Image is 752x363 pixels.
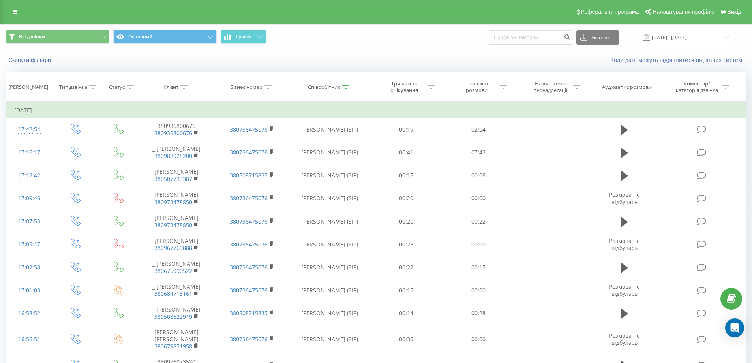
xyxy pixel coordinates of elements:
a: 380736475076 [230,149,268,156]
span: Розмова не відбулась [609,332,640,346]
td: _ [PERSON_NAME] [139,256,214,279]
div: 17:01:03 [14,283,45,298]
a: 380508715835 [230,171,268,179]
span: Реферальна програма [581,9,639,15]
td: [PERSON_NAME] [139,187,214,210]
a: 380736475076 [230,218,268,225]
div: Тривалість очікування [383,80,426,94]
div: Аудіозапис розмови [602,84,652,90]
a: 380736475076 [230,286,268,294]
td: [PERSON_NAME] [139,164,214,187]
span: Розмова не відбулась [609,237,640,252]
td: 00:22 [443,210,515,233]
div: Коментар/категорія дзвінка [674,80,720,94]
td: _ [PERSON_NAME] [139,279,214,302]
a: 380736475076 [230,126,268,133]
td: [PERSON_NAME] (SIP) [289,187,370,210]
div: 17:09:46 [14,191,45,206]
a: 380967769888 [154,244,192,252]
a: 380508622919 [154,313,192,320]
td: 00:15 [370,279,443,302]
a: 380507733387 [154,175,192,182]
div: 17:42:54 [14,122,45,137]
div: Тривалість розмови [456,80,498,94]
td: 00:00 [443,279,515,302]
td: 00:23 [370,233,443,256]
span: Вихід [728,9,741,15]
td: 00:28 [443,302,515,325]
td: [PERSON_NAME] (SIP) [289,325,370,354]
div: 17:06:17 [14,237,45,252]
div: Open Intercom Messenger [725,318,744,337]
span: Всі дзвінки [19,34,45,40]
td: 00:19 [370,118,443,141]
button: Основний [113,30,217,44]
a: 380736475076 [230,241,268,248]
td: [PERSON_NAME] (SIP) [289,302,370,325]
a: 380936800676 [154,129,192,137]
td: 00:00 [443,325,515,354]
div: Статус [109,84,125,90]
button: Експорт [576,30,619,45]
a: Коли дані можуть відрізнятися вiд інших систем [610,56,746,64]
div: Клієнт [163,84,178,90]
td: 00:15 [370,164,443,187]
td: 00:14 [370,302,443,325]
a: 380684713161 [154,290,192,297]
td: [PERSON_NAME] (SIP) [289,279,370,302]
button: Всі дзвінки [6,30,109,44]
button: Графік [221,30,266,44]
div: [PERSON_NAME] [8,84,48,90]
div: Назва схеми переадресації [529,80,571,94]
td: [DATE] [6,102,746,118]
td: [PERSON_NAME] [PERSON_NAME] [139,325,214,354]
td: 00:22 [370,256,443,279]
a: 380988928200 [154,152,192,160]
a: 380679851958 [154,342,192,350]
a: 380973478850 [154,221,192,229]
div: 16:58:52 [14,306,45,321]
td: 00:41 [370,141,443,164]
button: Скинути фільтри [6,56,55,64]
span: Графік [236,34,251,39]
div: 17:07:53 [14,214,45,229]
td: 00:20 [370,187,443,210]
a: 380736475076 [230,263,268,271]
div: 17:12:42 [14,168,45,183]
td: 07:43 [443,141,515,164]
td: 02:04 [443,118,515,141]
td: [PERSON_NAME] (SIP) [289,164,370,187]
td: _ [PERSON_NAME] [139,141,214,164]
td: _ [PERSON_NAME] [139,302,214,325]
td: 00:06 [443,164,515,187]
td: 00:00 [443,233,515,256]
a: 380675990522 [154,267,192,275]
td: [PERSON_NAME] (SIP) [289,141,370,164]
td: [PERSON_NAME] (SIP) [289,233,370,256]
div: Співробітник [308,84,340,90]
input: Пошук за номером [489,30,572,45]
a: 380508715835 [230,309,268,317]
div: 17:16:17 [14,145,45,160]
span: Розмова не відбулась [609,283,640,297]
td: 00:15 [443,256,515,279]
a: 380736475076 [230,335,268,343]
a: 380736475076 [230,194,268,202]
td: 380936800676 [139,118,214,141]
td: [PERSON_NAME] (SIP) [289,210,370,233]
span: Розмова не відбулась [609,191,640,205]
a: 380973478850 [154,198,192,206]
td: 00:00 [443,187,515,210]
span: Налаштування профілю [653,9,714,15]
td: 00:36 [370,325,443,354]
div: Тип дзвінка [59,84,87,90]
div: 17:02:58 [14,260,45,275]
td: 00:20 [370,210,443,233]
td: [PERSON_NAME] (SIP) [289,118,370,141]
div: Бізнес номер [230,84,263,90]
td: [PERSON_NAME] (SIP) [289,256,370,279]
td: [PERSON_NAME] [139,233,214,256]
td: [PERSON_NAME] [139,210,214,233]
div: 16:56:51 [14,332,45,347]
